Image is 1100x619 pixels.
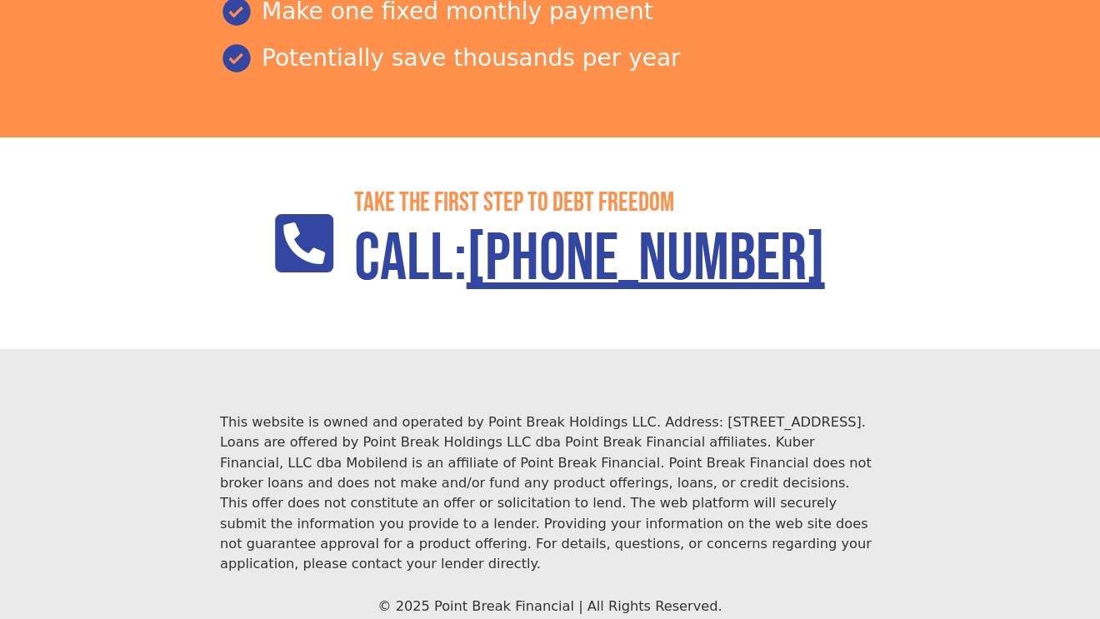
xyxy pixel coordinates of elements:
div: Potentially save thousands per year [220,41,880,76]
div: © 2025 Point Break Financial | All Rights Reserved. [220,597,880,617]
a: [PHONE_NUMBER] [467,219,825,299]
h1: Call: [354,219,825,299]
h2: Take the First step to debt freedom [354,187,825,219]
div: This website is owned and operated by Point Break Holdings LLC. Address: [STREET_ADDRESS]. Loans ... [220,412,880,574]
